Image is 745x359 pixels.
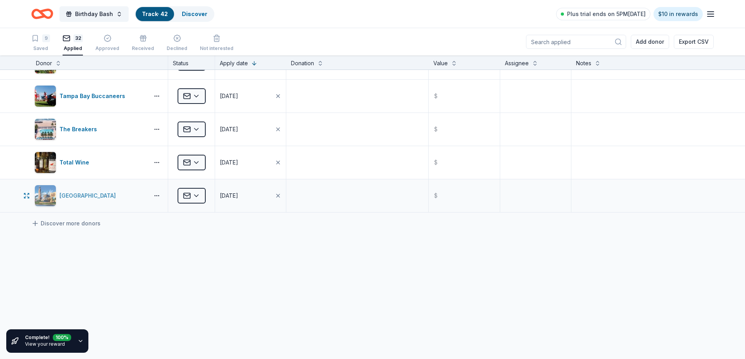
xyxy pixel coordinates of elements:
[36,59,52,68] div: Donor
[220,191,238,200] div: [DATE]
[59,91,128,101] div: Tampa Bay Buccaneers
[59,125,100,134] div: The Breakers
[631,35,669,49] button: Add donor
[34,118,146,140] button: Image for The BreakersThe Breakers
[35,185,56,206] img: Image for Universal Orlando Resort
[132,31,154,55] button: Received
[220,59,248,68] div: Apply date
[31,219,101,228] a: Discover more donors
[291,59,314,68] div: Donation
[42,34,50,42] div: 9
[167,45,187,52] div: Declined
[25,341,65,347] a: View your reward
[653,7,703,21] a: $10 in rewards
[220,91,238,101] div: [DATE]
[576,59,591,68] div: Notes
[215,80,286,113] button: [DATE]
[34,85,146,107] button: Image for Tampa Bay BuccaneersTampa Bay Buccaneers
[132,45,154,52] div: Received
[35,152,56,173] img: Image for Total Wine
[25,334,71,341] div: Complete!
[526,35,626,49] input: Search applied
[63,45,83,52] div: Applied
[59,158,92,167] div: Total Wine
[95,31,119,55] button: Approved
[168,55,215,70] div: Status
[75,9,113,19] span: Birthday Bash
[200,31,233,55] button: Not interested
[34,152,146,173] button: Image for Total WineTotal Wine
[433,59,448,68] div: Value
[142,11,168,17] a: Track· 42
[167,31,187,55] button: Declined
[34,185,146,207] button: Image for Universal Orlando Resort[GEOGRAPHIC_DATA]
[31,45,50,52] div: Saved
[567,9,646,19] span: Plus trial ends on 5PM[DATE]
[220,125,238,134] div: [DATE]
[31,31,50,55] button: 9Saved
[220,158,238,167] div: [DATE]
[59,191,119,200] div: [GEOGRAPHIC_DATA]
[74,34,83,42] div: 32
[53,332,71,339] div: 100 %
[59,6,129,22] button: Birthday Bash
[63,31,83,55] button: 32Applied
[35,119,56,140] img: Image for The Breakers
[215,113,286,146] button: [DATE]
[182,11,207,17] a: Discover
[200,45,233,52] div: Not interested
[215,146,286,179] button: [DATE]
[674,35,714,49] button: Export CSV
[35,86,56,107] img: Image for Tampa Bay Buccaneers
[556,8,650,20] a: Plus trial ends on 5PM[DATE]
[505,59,529,68] div: Assignee
[31,5,53,23] a: Home
[95,45,119,52] div: Approved
[135,6,214,22] button: Track· 42Discover
[215,179,286,212] button: [DATE]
